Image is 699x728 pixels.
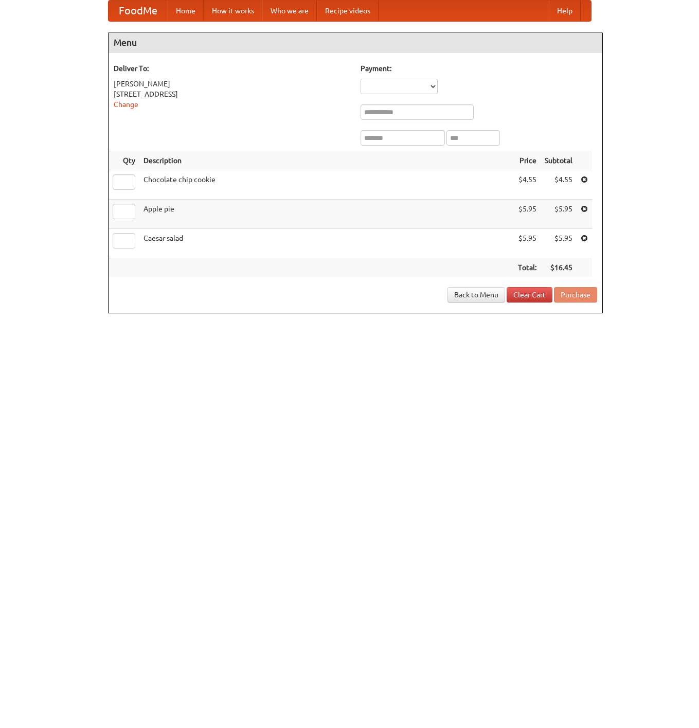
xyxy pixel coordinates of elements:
[114,89,350,99] div: [STREET_ADDRESS]
[541,170,577,200] td: $4.55
[168,1,204,21] a: Home
[514,229,541,258] td: $5.95
[541,258,577,277] th: $16.45
[139,229,514,258] td: Caesar salad
[549,1,581,21] a: Help
[507,287,552,303] a: Clear Cart
[139,151,514,170] th: Description
[514,170,541,200] td: $4.55
[541,200,577,229] td: $5.95
[262,1,317,21] a: Who we are
[114,79,350,89] div: [PERSON_NAME]
[514,151,541,170] th: Price
[514,200,541,229] td: $5.95
[109,32,602,53] h4: Menu
[554,287,597,303] button: Purchase
[447,287,505,303] a: Back to Menu
[317,1,379,21] a: Recipe videos
[541,229,577,258] td: $5.95
[361,63,597,74] h5: Payment:
[204,1,262,21] a: How it works
[139,170,514,200] td: Chocolate chip cookie
[541,151,577,170] th: Subtotal
[114,63,350,74] h5: Deliver To:
[109,151,139,170] th: Qty
[139,200,514,229] td: Apple pie
[514,258,541,277] th: Total:
[109,1,168,21] a: FoodMe
[114,100,138,109] a: Change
